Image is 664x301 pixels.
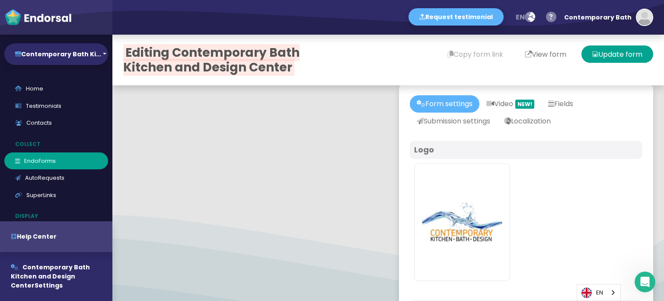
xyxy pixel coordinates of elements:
button: Contemporary Bath [560,4,653,30]
button: Contemporary Bath Ki... [4,43,108,65]
a: Localization [497,113,558,130]
a: Home [4,80,108,97]
p: Collect [4,136,112,152]
button: Copy form link [437,45,514,63]
a: SuperLinks [4,187,108,204]
img: default-avatar.jpg [637,10,652,25]
a: EndoForms [4,152,108,170]
div: Language [577,284,621,301]
span: Editing Contemporary Bath Kitchen and Design Center [123,44,300,76]
a: Testimonials [4,97,108,115]
a: AutoRequests [4,169,108,187]
aside: Language selected: English [577,284,621,301]
button: en [510,9,540,26]
p: Display [4,208,112,224]
button: Update form [581,45,653,63]
button: View form [514,45,577,63]
a: Contacts [4,114,108,132]
h4: Logo [414,145,638,155]
img: 1758714097756-1.jpg [419,168,505,276]
a: Video [479,95,541,113]
iframe: Intercom live chat [635,272,655,292]
span: NEW! [515,100,534,109]
a: Form settings [410,95,479,113]
a: Fields [541,95,580,113]
a: EN [577,285,620,301]
a: Submission settings [410,113,497,130]
div: Contemporary Bath [564,4,632,30]
img: endorsal-logo-white@2x.png [4,9,72,26]
span: en [516,12,525,22]
button: Request testimonial [409,8,504,26]
span: Contemporary Bath Kitchen and Design Center [11,263,90,290]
